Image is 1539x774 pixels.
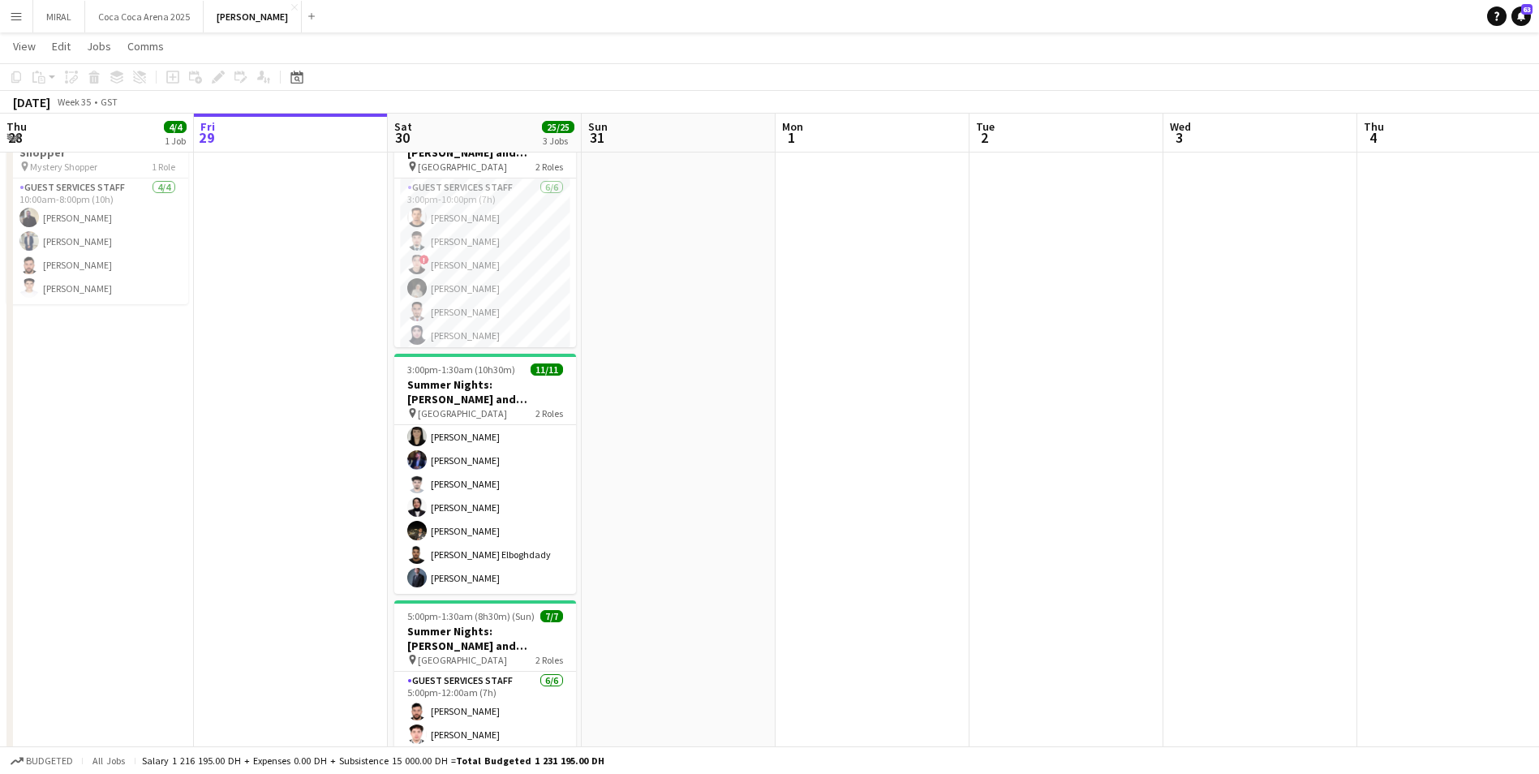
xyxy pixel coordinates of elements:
[101,96,118,108] div: GST
[543,135,574,147] div: 3 Jobs
[1361,128,1384,147] span: 4
[535,654,563,666] span: 2 Roles
[152,161,175,173] span: 1 Role
[87,39,111,54] span: Jobs
[198,128,215,147] span: 29
[394,119,412,134] span: Sat
[30,161,97,173] span: Mystery Shopper
[540,610,563,622] span: 7/7
[531,363,563,376] span: 11/11
[535,161,563,173] span: 2 Roles
[26,755,73,767] span: Budgeted
[6,107,188,304] app-job-card: 10:00am-8:00pm (10h)4/4[PERSON_NAME] Mystery Shopper Mystery Shopper1 RoleGuest Services Staff4/4...
[542,121,574,133] span: 25/25
[394,327,576,594] app-card-role: [PERSON_NAME][PERSON_NAME]Lateitia [PERSON_NAME][PERSON_NAME][PERSON_NAME][PERSON_NAME][PERSON_NA...
[418,654,507,666] span: [GEOGRAPHIC_DATA]
[6,119,27,134] span: Thu
[974,128,995,147] span: 2
[165,135,186,147] div: 1 Job
[418,407,507,419] span: [GEOGRAPHIC_DATA]
[89,755,128,767] span: All jobs
[142,755,604,767] div: Salary 1 216 195.00 DH + Expenses 0.00 DH + Subsistence 15 000.00 DH =
[1511,6,1531,26] a: 63
[1170,119,1191,134] span: Wed
[407,363,531,376] span: 3:00pm-1:30am (10h30m) (Sun)
[204,1,302,32] button: [PERSON_NAME]
[4,128,27,147] span: 28
[394,354,576,594] app-job-card: 3:00pm-1:30am (10h30m) (Sun)11/11Summer Nights: [PERSON_NAME] and [PERSON_NAME] - Internal [GEOGR...
[780,128,803,147] span: 1
[6,36,42,57] a: View
[200,119,215,134] span: Fri
[456,755,604,767] span: Total Budgeted 1 231 195.00 DH
[419,255,429,264] span: !
[54,96,94,108] span: Week 35
[394,377,576,406] h3: Summer Nights: [PERSON_NAME] and [PERSON_NAME] - Internal
[394,624,576,653] h3: Summer Nights: [PERSON_NAME] and [PERSON_NAME] - Internal
[121,36,170,57] a: Comms
[535,407,563,419] span: 2 Roles
[33,1,85,32] button: MIRAL
[1167,128,1191,147] span: 3
[407,610,535,622] span: 5:00pm-1:30am (8h30m) (Sun)
[80,36,118,57] a: Jobs
[1521,4,1533,15] span: 63
[52,39,71,54] span: Edit
[85,1,204,32] button: Coca Coca Arena 2025
[13,39,36,54] span: View
[586,128,608,147] span: 31
[45,36,77,57] a: Edit
[6,178,188,304] app-card-role: Guest Services Staff4/410:00am-8:00pm (10h)[PERSON_NAME][PERSON_NAME][PERSON_NAME][PERSON_NAME]
[164,121,187,133] span: 4/4
[394,107,576,347] app-job-card: 3:00pm-1:30am (10h30m) (Sun)7/7Summer Nights: [PERSON_NAME] and [PERSON_NAME] - External [GEOGRAP...
[418,161,507,173] span: [GEOGRAPHIC_DATA]
[976,119,995,134] span: Tue
[1364,119,1384,134] span: Thu
[392,128,412,147] span: 30
[394,178,576,351] app-card-role: Guest Services Staff6/63:00pm-10:00pm (7h)[PERSON_NAME][PERSON_NAME]![PERSON_NAME][PERSON_NAME][P...
[588,119,608,134] span: Sun
[127,39,164,54] span: Comms
[8,752,75,770] button: Budgeted
[782,119,803,134] span: Mon
[13,94,50,110] div: [DATE]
